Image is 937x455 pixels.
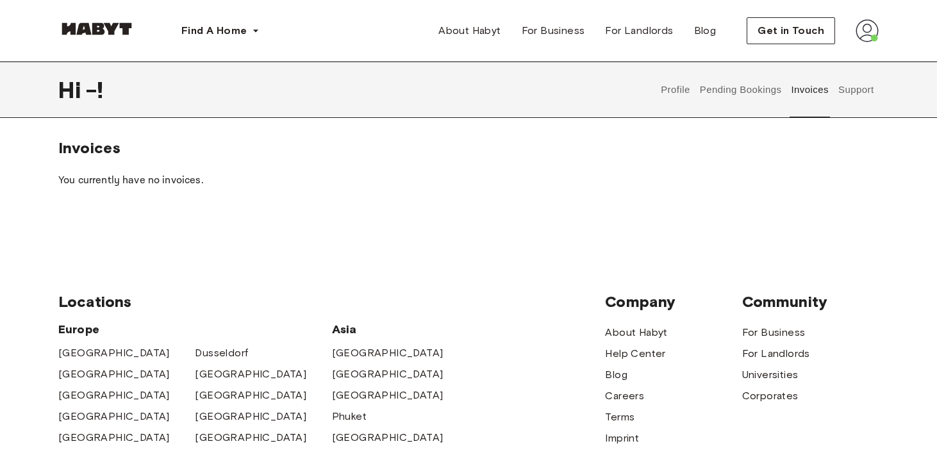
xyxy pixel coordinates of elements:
button: Get in Touch [747,17,835,44]
a: For Business [511,18,595,44]
a: For Landlords [742,346,810,361]
a: Blog [684,18,727,44]
a: Dusseldorf [195,345,248,361]
a: [GEOGRAPHIC_DATA] [58,388,170,403]
a: [GEOGRAPHIC_DATA] [195,409,306,424]
button: Support [836,62,875,118]
span: Community [742,292,879,311]
a: [GEOGRAPHIC_DATA] [195,430,306,445]
a: [GEOGRAPHIC_DATA] [332,430,444,445]
div: user profile tabs [656,62,879,118]
span: Blog [694,23,717,38]
a: [GEOGRAPHIC_DATA] [58,345,170,361]
span: Invoices [58,138,120,157]
span: Hi [58,76,86,103]
img: avatar [856,19,879,42]
button: Profile [659,62,692,118]
a: [GEOGRAPHIC_DATA] [332,367,444,382]
a: [GEOGRAPHIC_DATA] [195,367,306,382]
span: Locations [58,292,605,311]
a: About Habyt [428,18,511,44]
a: [GEOGRAPHIC_DATA] [58,367,170,382]
span: - ! [86,76,103,103]
a: Blog [605,367,627,383]
span: For Business [522,23,585,38]
a: For Landlords [595,18,683,44]
p: You currently have no invoices. [58,173,879,188]
span: About Habyt [438,23,501,38]
a: For Business [742,325,806,340]
a: Help Center [605,346,665,361]
a: Universities [742,367,799,383]
a: Phuket [332,409,367,424]
a: Terms [605,409,634,425]
span: For Landlords [605,23,673,38]
a: Corporates [742,388,799,404]
a: Careers [605,388,644,404]
a: [GEOGRAPHIC_DATA] [332,345,444,361]
a: [GEOGRAPHIC_DATA] [332,388,444,403]
a: About Habyt [605,325,667,340]
img: Habyt [58,22,135,35]
a: [GEOGRAPHIC_DATA] [58,430,170,445]
button: Find A Home [171,18,270,44]
a: Imprint [605,431,639,446]
button: Invoices [790,62,830,118]
button: Pending Bookings [698,62,783,118]
span: Europe [58,322,332,337]
a: [GEOGRAPHIC_DATA] [58,409,170,424]
span: Company [605,292,742,311]
span: Get in Touch [758,23,824,38]
span: Asia [332,322,468,337]
a: [GEOGRAPHIC_DATA] [195,388,306,403]
span: Find A Home [181,23,247,38]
